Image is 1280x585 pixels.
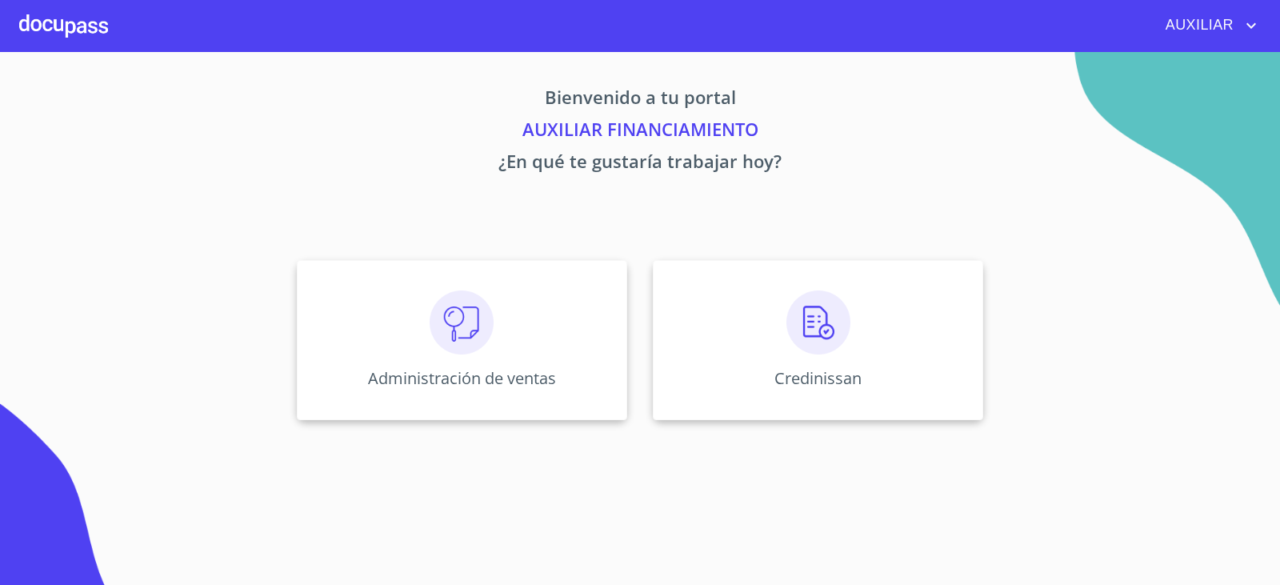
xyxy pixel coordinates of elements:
p: Credinissan [774,367,862,389]
p: Bienvenido a tu portal [147,84,1133,116]
p: ¿En qué te gustaría trabajar hoy? [147,148,1133,180]
p: AUXILIAR FINANCIAMIENTO [147,116,1133,148]
p: Administración de ventas [368,367,556,389]
img: verificacion.png [786,290,850,355]
span: AUXILIAR [1154,13,1242,38]
button: account of current user [1154,13,1261,38]
img: consulta.png [430,290,494,355]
